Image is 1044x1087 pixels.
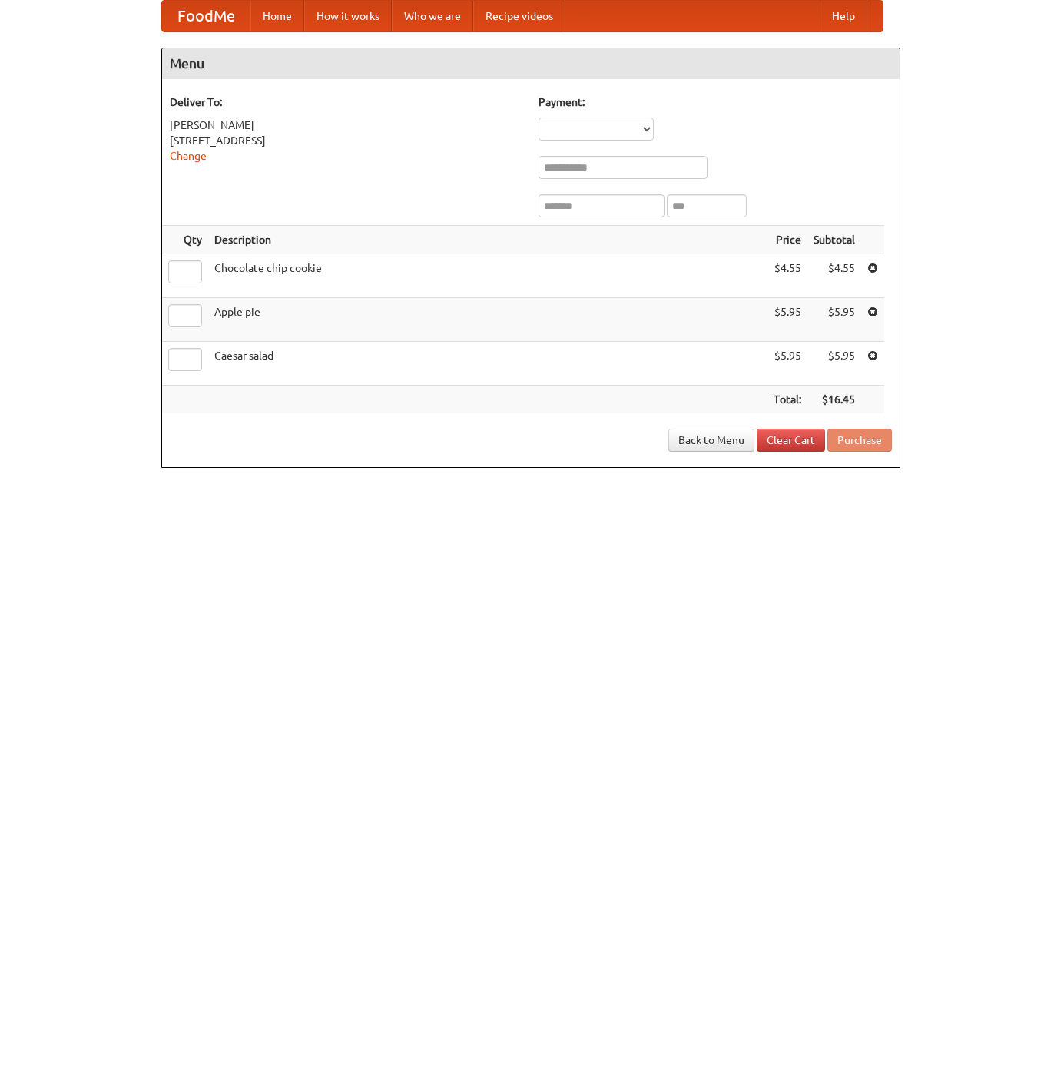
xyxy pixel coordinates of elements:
[757,429,825,452] a: Clear Cart
[170,133,523,148] div: [STREET_ADDRESS]
[162,48,900,79] h4: Menu
[807,254,861,298] td: $4.55
[208,342,767,386] td: Caesar salad
[170,94,523,110] h5: Deliver To:
[827,429,892,452] button: Purchase
[304,1,392,31] a: How it works
[820,1,867,31] a: Help
[767,226,807,254] th: Price
[807,342,861,386] td: $5.95
[473,1,565,31] a: Recipe videos
[170,118,523,133] div: [PERSON_NAME]
[250,1,304,31] a: Home
[668,429,754,452] a: Back to Menu
[767,386,807,414] th: Total:
[807,226,861,254] th: Subtotal
[767,298,807,342] td: $5.95
[208,254,767,298] td: Chocolate chip cookie
[539,94,892,110] h5: Payment:
[162,1,250,31] a: FoodMe
[208,298,767,342] td: Apple pie
[807,386,861,414] th: $16.45
[807,298,861,342] td: $5.95
[767,254,807,298] td: $4.55
[208,226,767,254] th: Description
[162,226,208,254] th: Qty
[392,1,473,31] a: Who we are
[767,342,807,386] td: $5.95
[170,150,207,162] a: Change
